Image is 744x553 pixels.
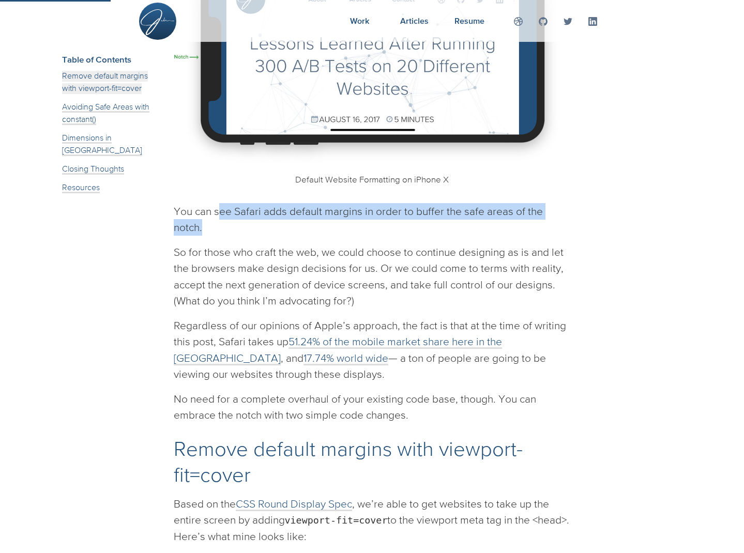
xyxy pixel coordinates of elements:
p: Based on the , we’re able to get websites to take up the entire screen by adding to the viewport ... [174,496,571,545]
a: CSS Round Display Spec [236,498,352,511]
a: Resources [62,182,100,193]
p: Regardless of our opinions of Apple’s approach, the fact is that at the time of writing this post... [174,317,571,382]
a: Dimensions in [GEOGRAPHIC_DATA] [62,133,142,156]
span: Articles [400,16,429,25]
h3: Table of Contents [62,54,161,65]
p: No need for a complete overhaul of your existing code base, though. You can embrace the notch wit... [174,391,571,423]
a: Closing Thoughts [62,164,124,175]
h2: Remove default margins with viewport-fit=cover [174,436,571,487]
p: You can see Safari adds default margins in order to buffer the safe areas of the notch. [174,203,571,236]
code: viewport-fit=cover [285,515,388,526]
a: 51.24% of the mobile market share here in the [GEOGRAPHIC_DATA] [174,335,502,365]
p: So for those who craft the web, we could choose to continue designing as is and let the browsers ... [174,244,571,309]
a: Avoiding Safe Areas with constant() [62,102,149,125]
figcaption: Default Website Formatting on iPhone X [174,173,571,187]
span: Resume [454,16,484,25]
a: 17.74% world wide [303,352,388,365]
span: Work [350,16,369,25]
a: Remove default margins with viewport-fit=cover [62,71,148,94]
img: Site Logo [141,9,174,35]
